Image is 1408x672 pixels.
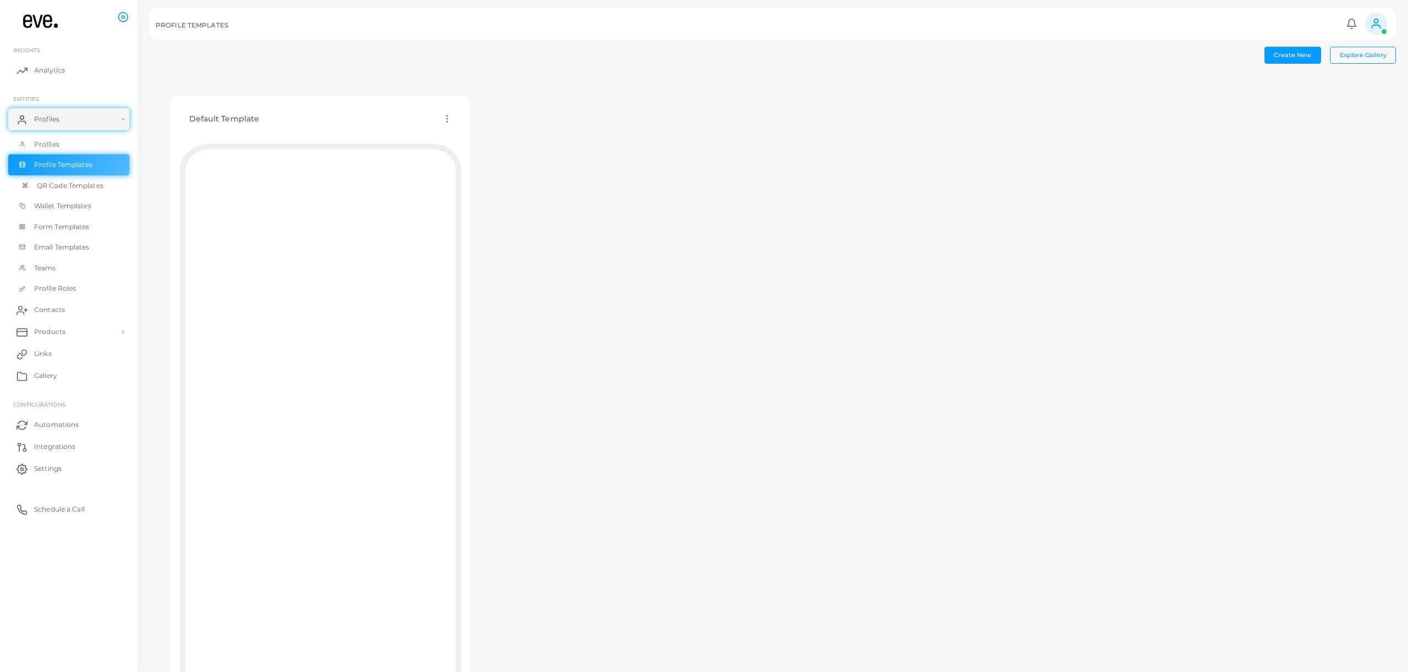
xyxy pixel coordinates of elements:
span: Gallery [34,371,57,381]
a: Automations [8,414,129,436]
a: Email Templates [8,237,129,258]
h4: Default Template [189,114,260,124]
span: Form Templates [34,222,90,232]
span: Profiles [34,114,59,124]
span: Schedule a Call [34,504,85,514]
span: Explore Gallery [1340,51,1387,59]
a: Contacts [8,299,129,321]
button: Explore Gallery [1330,47,1396,63]
span: Profile Roles [34,284,76,293]
span: Teams [34,263,56,273]
span: Settings [34,464,62,474]
a: Integrations [8,436,129,458]
a: Wallet Templates [8,196,129,216]
span: Contacts [34,305,65,315]
span: Products [34,327,65,337]
a: Gallery [8,365,129,387]
span: Links [34,349,52,359]
span: ENTITIES [13,96,39,102]
span: Configurations [13,401,65,408]
a: Products [8,321,129,343]
button: Create New [1264,47,1321,63]
span: QR Code Templates [37,181,103,191]
a: Schedule a Call [8,498,129,520]
span: Email Templates [34,242,90,252]
span: Wallet Templates [34,201,91,211]
span: Integrations [34,442,75,452]
span: Create New [1274,51,1311,59]
a: Links [8,343,129,365]
a: Profiles [8,134,129,155]
h5: PROFILE TEMPLATES [156,21,228,29]
span: INSIGHTS [13,47,40,53]
span: Profile Templates [34,160,92,170]
a: QR Code Templates [8,175,129,196]
a: Form Templates [8,216,129,237]
span: Automations [34,420,79,430]
a: Profile Roles [8,278,129,299]
a: Teams [8,258,129,279]
img: logo [10,10,71,31]
span: Profiles [34,140,59,149]
a: Profile Templates [8,154,129,175]
a: Profiles [8,108,129,130]
a: Settings [8,458,129,480]
a: Analytics [8,59,129,81]
span: Analytics [34,65,65,75]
